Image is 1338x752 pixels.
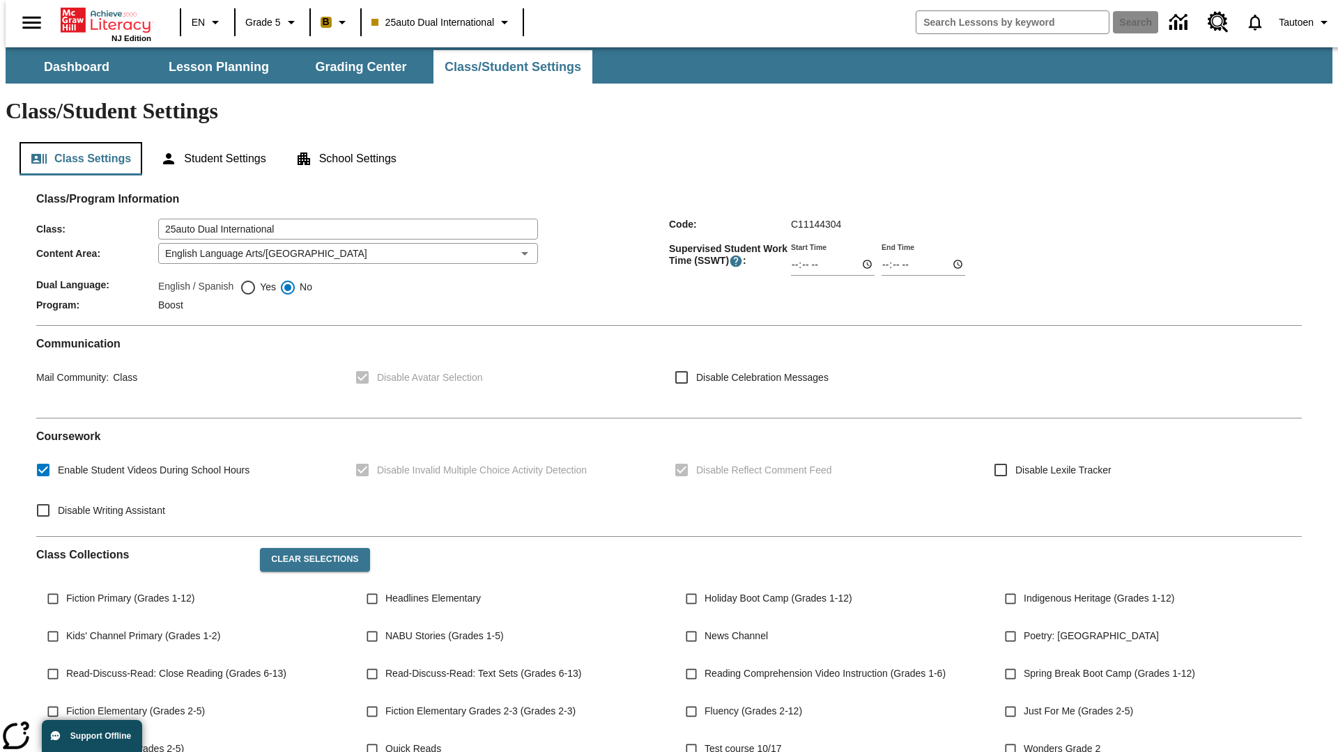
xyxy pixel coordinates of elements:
[705,704,802,719] span: Fluency (Grades 2-12)
[323,13,330,31] span: B
[256,280,276,295] span: Yes
[882,242,914,252] label: End Time
[385,666,581,681] span: Read-Discuss-Read: Text Sets (Grades 6-13)
[66,666,286,681] span: Read-Discuss-Read: Close Reading (Grades 6-13)
[20,142,142,175] button: Class Settings
[291,50,431,84] button: Grading Center
[169,59,269,75] span: Lesson Planning
[149,142,277,175] button: Student Settings
[284,142,408,175] button: School Settings
[377,463,587,478] span: Disable Invalid Multiple Choice Activity Detection
[36,299,158,311] span: Program :
[705,629,768,643] span: News Channel
[385,704,576,719] span: Fiction Elementary Grades 2-3 (Grades 2-3)
[705,591,852,606] span: Holiday Boot Camp (Grades 1-12)
[158,219,538,240] input: Class
[61,5,151,42] div: Home
[158,299,183,311] span: Boost
[109,372,137,383] span: Class
[445,59,581,75] span: Class/Student Settings
[185,10,230,35] button: Language: EN, Select a language
[916,11,1109,33] input: search field
[61,6,151,34] a: Home
[36,279,158,290] span: Dual Language :
[791,242,826,252] label: Start Time
[1161,3,1199,42] a: Data Center
[36,224,158,235] span: Class :
[6,50,594,84] div: SubNavbar
[1199,3,1237,41] a: Resource Center, Will open in new tab
[1024,629,1159,643] span: Poetry: [GEOGRAPHIC_DATA]
[433,50,592,84] button: Class/Student Settings
[7,50,146,84] button: Dashboard
[240,10,305,35] button: Grade: Grade 5, Select a grade
[245,15,281,30] span: Grade 5
[315,10,356,35] button: Boost Class color is peach. Change class color
[36,248,158,259] span: Content Area :
[36,430,1302,443] h2: Course work
[36,372,109,383] span: Mail Community :
[66,591,194,606] span: Fiction Primary (Grades 1-12)
[36,192,1302,205] h2: Class/Program Information
[1024,704,1133,719] span: Just For Me (Grades 2-5)
[315,59,406,75] span: Grading Center
[705,666,946,681] span: Reading Comprehension Video Instruction (Grades 1-6)
[260,548,369,572] button: Clear Selections
[36,337,1302,350] h2: Communication
[371,15,494,30] span: 25auto Dual International
[6,98,1332,124] h1: Class/Student Settings
[66,704,205,719] span: Fiction Elementary (Grades 2-5)
[729,254,743,268] button: Supervised Student Work Time is the timeframe when students can take LevelSet and when lessons ar...
[696,463,832,478] span: Disable Reflect Comment Feed
[385,629,504,643] span: NABU Stories (Grades 1-5)
[669,219,791,230] span: Code :
[6,47,1332,84] div: SubNavbar
[36,548,249,561] h2: Class Collections
[1015,463,1112,478] span: Disable Lexile Tracker
[36,430,1302,525] div: Coursework
[385,591,481,606] span: Headlines Elementary
[36,337,1302,407] div: Communication
[1024,666,1195,681] span: Spring Break Boot Camp (Grades 1-12)
[20,142,1318,175] div: Class/Student Settings
[1273,10,1338,35] button: Profile/Settings
[36,206,1302,314] div: Class/Program Information
[158,279,233,296] label: English / Spanish
[158,243,538,264] div: English Language Arts/[GEOGRAPHIC_DATA]
[58,503,165,518] span: Disable Writing Assistant
[1024,591,1174,606] span: Indigenous Heritage (Grades 1-12)
[149,50,289,84] button: Lesson Planning
[366,10,518,35] button: Class: 25auto Dual International, Select your class
[377,370,483,385] span: Disable Avatar Selection
[696,370,829,385] span: Disable Celebration Messages
[11,2,52,43] button: Open side menu
[1279,15,1314,30] span: Tautoen
[192,15,205,30] span: EN
[70,731,131,741] span: Support Offline
[111,34,151,42] span: NJ Edition
[42,720,142,752] button: Support Offline
[44,59,109,75] span: Dashboard
[296,280,312,295] span: No
[669,243,791,268] span: Supervised Student Work Time (SSWT) :
[1237,4,1273,40] a: Notifications
[58,463,249,478] span: Enable Student Videos During School Hours
[791,219,841,230] span: C11144304
[66,629,220,643] span: Kids' Channel Primary (Grades 1-2)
